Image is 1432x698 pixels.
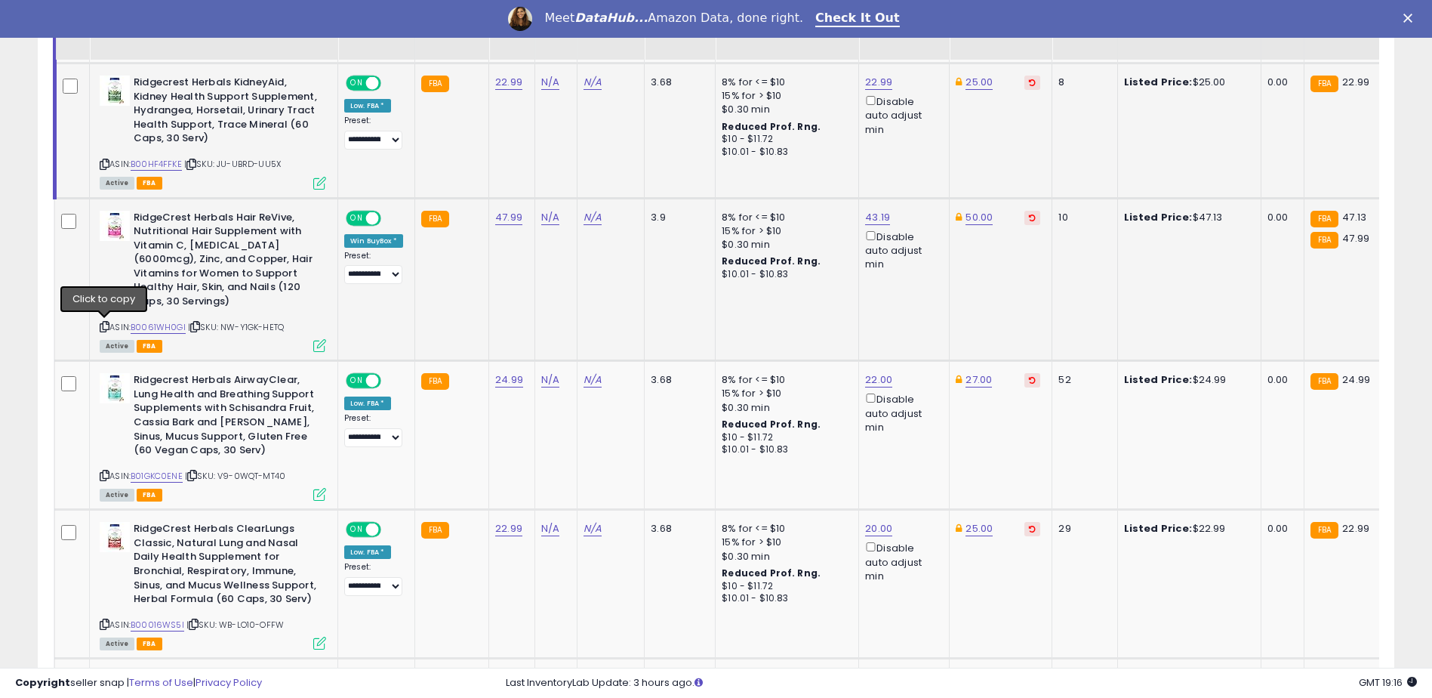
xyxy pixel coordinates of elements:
[1058,373,1105,387] div: 52
[134,211,317,313] b: RidgeCrest Herbals Hair ReVive, Nutritional Hair Supplement with Vitamin C, [MEDICAL_DATA] (6000m...
[1058,211,1105,224] div: 10
[722,76,847,89] div: 8% for <= $10
[1124,210,1193,224] b: Listed Price:
[100,76,130,106] img: 4107+2-LFTL._SL40_.jpg
[722,238,847,252] div: $0.30 min
[722,550,847,564] div: $0.30 min
[865,539,938,583] div: Disable auto adjust min
[722,418,821,431] b: Reduced Prof. Rng.
[865,75,892,90] a: 22.99
[722,255,821,267] b: Reduced Prof. Rng.
[379,375,403,388] span: OFF
[722,373,847,387] div: 8% for <= $10
[865,228,938,272] div: Disable auto adjust min
[722,431,847,444] div: $10 - $11.72
[347,523,366,536] span: ON
[651,522,704,536] div: 3.68
[137,340,162,353] span: FBA
[1342,521,1369,536] span: 22.99
[722,133,847,146] div: $10 - $11.72
[184,158,281,170] span: | SKU: JU-UBRD-UU5X
[344,545,391,559] div: Low. FBA *
[100,489,134,502] span: All listings currently available for purchase on Amazon
[1124,521,1193,536] b: Listed Price:
[722,580,847,593] div: $10 - $11.72
[100,522,326,648] div: ASIN:
[651,373,704,387] div: 3.68
[137,177,162,190] span: FBA
[344,99,391,113] div: Low. FBA *
[134,522,317,610] b: RidgeCrest Herbals ClearLungs Classic, Natural Lung and Nasal Daily Health Supplement for Bronchi...
[541,75,559,90] a: N/A
[344,116,403,150] div: Preset:
[421,522,449,539] small: FBA
[137,638,162,650] span: FBA
[541,210,559,225] a: N/A
[186,619,284,631] span: | SKU: WB-LO10-OFFW
[865,372,892,388] a: 22.00
[185,470,285,482] span: | SKU: V9-0WQT-MT40
[1058,522,1105,536] div: 29
[100,76,326,187] div: ASIN:
[137,489,162,502] span: FBA
[1310,522,1338,539] small: FBA
[15,676,262,690] div: seller snap | |
[965,521,993,536] a: 25.00
[722,522,847,536] div: 8% for <= $10
[865,93,938,137] div: Disable auto adjust min
[134,373,317,461] b: Ridgecrest Herbals AirwayClear, Lung Health and Breathing Support Supplements with Schisandra Fru...
[541,372,559,388] a: N/A
[100,211,326,351] div: ASIN:
[1342,231,1369,246] span: 47.99
[1310,76,1338,92] small: FBA
[131,619,184,632] a: B00016WS5I
[865,210,890,225] a: 43.19
[421,373,449,390] small: FBA
[1058,6,1110,38] div: Fulfillable Quantity
[495,75,522,90] a: 22.99
[722,268,847,281] div: $10.01 - $10.83
[495,372,523,388] a: 24.99
[347,375,366,388] span: ON
[1267,76,1292,89] div: 0.00
[347,212,366,224] span: ON
[100,373,326,499] div: ASIN:
[722,89,847,103] div: 15% for > $10
[722,211,847,224] div: 8% for <= $10
[100,211,130,241] img: 41se5uD95EL._SL40_.jpg
[131,470,183,483] a: B01GKC0ENE
[1342,372,1370,387] span: 24.99
[544,11,803,26] div: Meet Amazon Data, done right.
[344,413,403,447] div: Preset:
[651,211,704,224] div: 3.9
[100,373,130,403] img: 41H2q6rT4vL._SL40_.jpg
[722,146,847,159] div: $10.01 - $10.83
[1359,675,1417,690] span: 2025-09-15 19:16 GMT
[344,562,403,596] div: Preset:
[1403,14,1418,23] div: Close
[584,6,639,38] div: Additional Cost
[1124,211,1249,224] div: $47.13
[651,76,704,89] div: 3.68
[1267,373,1292,387] div: 0.00
[722,592,847,605] div: $10.01 - $10.83
[722,120,821,133] b: Reduced Prof. Rng.
[379,523,403,536] span: OFF
[584,210,602,225] a: N/A
[1124,75,1193,89] b: Listed Price:
[134,76,317,150] b: Ridgecrest Herbals KidneyAid, Kidney Health Support Supplement, Hydrangea, Horsetail, Urinary Tra...
[131,321,186,334] a: B0061WH0GI
[379,77,403,90] span: OFF
[129,675,193,690] a: Terms of Use
[722,387,847,400] div: 15% for > $10
[1310,373,1338,390] small: FBA
[722,224,847,238] div: 15% for > $10
[344,251,403,285] div: Preset:
[965,75,993,90] a: 25.00
[344,234,403,248] div: Win BuyBox *
[815,11,900,27] a: Check It Out
[1124,76,1249,89] div: $25.00
[100,522,130,552] img: 41fGVeX1VOL._SL40_.jpg
[495,210,522,225] a: 47.99
[347,77,366,90] span: ON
